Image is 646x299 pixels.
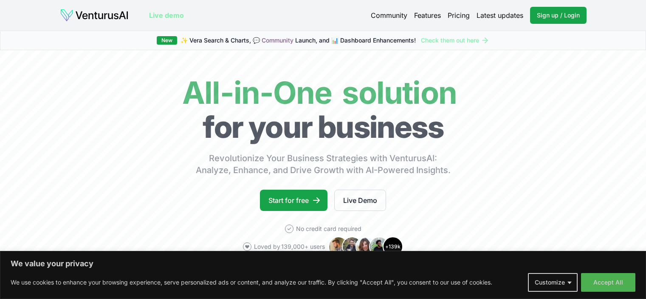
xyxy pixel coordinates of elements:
span: Sign up / Login [537,11,580,20]
a: Sign up / Login [530,7,587,24]
button: Accept All [581,273,635,292]
a: Community [262,37,293,44]
a: Live Demo [334,190,386,211]
img: Avatar 2 [342,236,362,257]
p: We value your privacy [11,259,635,269]
a: Features [414,10,441,20]
a: Community [371,10,407,20]
div: New [157,36,177,45]
img: logo [60,9,129,22]
img: Avatar 1 [328,236,349,257]
a: Start for free [260,190,327,211]
a: Check them out here [421,36,489,45]
button: Customize [528,273,578,292]
p: We use cookies to enhance your browsing experience, serve personalized ads or content, and analyz... [11,277,492,288]
a: Live demo [149,10,184,20]
a: Pricing [448,10,470,20]
img: Avatar 3 [355,236,376,257]
img: Avatar 4 [369,236,389,257]
span: ✨ Vera Search & Charts, 💬 Launch, and 📊 Dashboard Enhancements! [181,36,416,45]
a: Latest updates [477,10,523,20]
